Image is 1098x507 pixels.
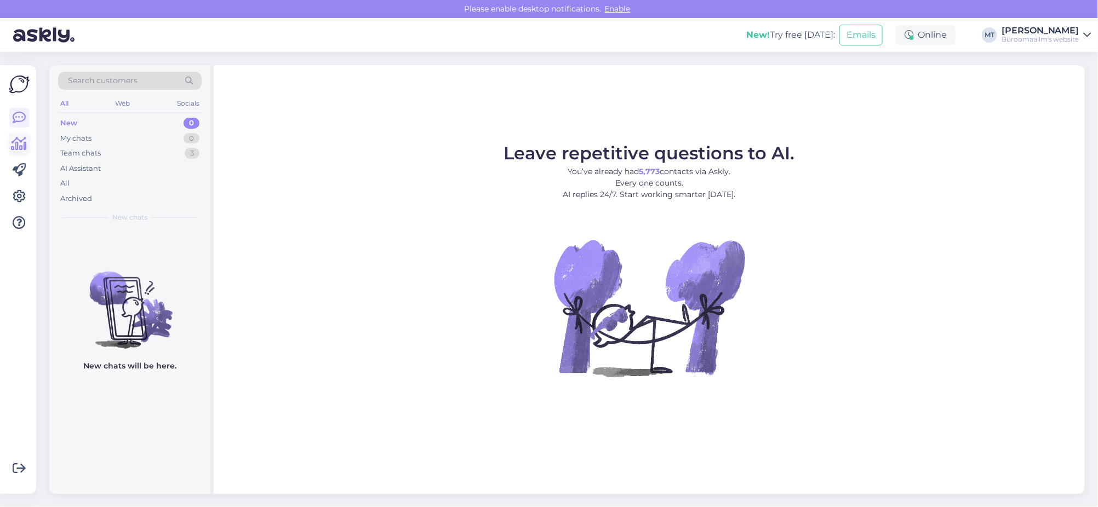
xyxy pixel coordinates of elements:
[60,148,101,159] div: Team chats
[113,96,133,111] div: Web
[982,27,997,43] div: MT
[60,118,77,129] div: New
[60,193,92,204] div: Archived
[839,25,883,45] button: Emails
[83,360,176,372] p: New chats will be here.
[746,28,835,42] div: Try free [DATE]:
[504,166,795,200] p: You’ve already had contacts via Askly. Every one counts. AI replies 24/7. Start working smarter [...
[60,178,70,189] div: All
[746,30,770,40] b: New!
[504,142,795,164] span: Leave repetitive questions to AI.
[60,163,101,174] div: AI Assistant
[639,166,660,176] b: 5,773
[184,118,199,129] div: 0
[9,74,30,95] img: Askly Logo
[185,148,199,159] div: 3
[112,212,147,222] span: New chats
[58,96,71,111] div: All
[896,25,956,45] div: Online
[184,133,199,144] div: 0
[551,209,748,406] img: No Chat active
[68,75,138,87] span: Search customers
[1002,26,1079,35] div: [PERSON_NAME]
[175,96,202,111] div: Socials
[1002,26,1091,44] a: [PERSON_NAME]Büroomaailm's website
[1002,35,1079,44] div: Büroomaailm's website
[602,4,634,14] span: Enable
[60,133,92,144] div: My chats
[49,252,210,350] img: No chats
